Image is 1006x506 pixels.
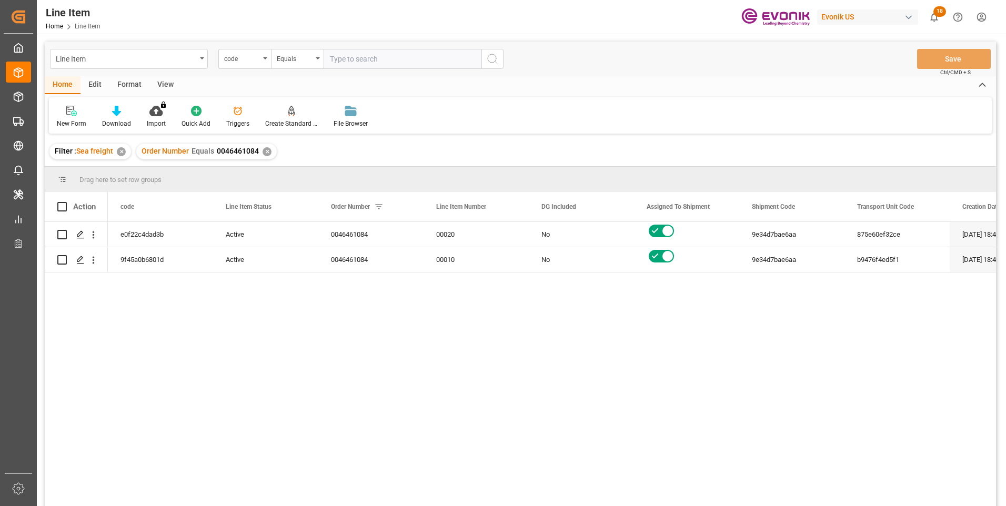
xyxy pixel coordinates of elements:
[46,23,63,30] a: Home
[46,5,100,21] div: Line Item
[752,203,795,210] span: Shipment Code
[120,203,134,210] span: code
[149,76,182,94] div: View
[109,76,149,94] div: Format
[217,147,259,155] span: 0046461084
[192,147,214,155] span: Equals
[741,8,810,26] img: Evonik-brand-mark-Deep-Purple-RGB.jpeg_1700498283.jpeg
[331,203,370,210] span: Order Number
[946,5,970,29] button: Help Center
[81,76,109,94] div: Edit
[277,52,313,64] div: Equals
[226,248,306,272] div: Active
[541,248,621,272] div: No
[271,49,324,69] button: open menu
[108,222,213,247] div: e0f22c4dad3b
[45,222,108,247] div: Press SPACE to select this row.
[224,52,260,64] div: code
[76,147,113,155] span: Sea freight
[647,203,710,210] span: Assigned To Shipment
[226,222,306,247] div: Active
[940,68,971,76] span: Ctrl/CMD + S
[962,203,1000,210] span: Creation Date
[117,147,126,156] div: ✕
[226,203,271,210] span: Line Item Status
[933,6,946,17] span: 18
[917,49,991,69] button: Save
[436,203,486,210] span: Line Item Number
[55,147,76,155] span: Filter :
[844,222,950,247] div: 875e60ef32ce
[57,119,86,128] div: New Form
[739,247,844,272] div: 9e34d7bae6aa
[79,176,162,184] span: Drag here to set row groups
[424,222,529,247] div: 00020
[50,49,208,69] button: open menu
[226,119,249,128] div: Triggers
[56,52,196,65] div: Line Item
[45,76,81,94] div: Home
[108,247,213,272] div: 9f45a0b6801d
[318,247,424,272] div: 0046461084
[45,247,108,272] div: Press SPACE to select this row.
[541,203,576,210] span: DG Included
[263,147,271,156] div: ✕
[218,49,271,69] button: open menu
[334,119,368,128] div: File Browser
[142,147,189,155] span: Order Number
[922,5,946,29] button: show 18 new notifications
[265,119,318,128] div: Create Standard Shipment
[424,247,529,272] div: 00010
[182,119,210,128] div: Quick Add
[324,49,481,69] input: Type to search
[318,222,424,247] div: 0046461084
[817,7,922,27] button: Evonik US
[844,247,950,272] div: b9476f4ed5f1
[481,49,504,69] button: search button
[817,9,918,25] div: Evonik US
[857,203,914,210] span: Transport Unit Code
[102,119,131,128] div: Download
[73,202,96,211] div: Action
[541,222,621,247] div: No
[739,222,844,247] div: 9e34d7bae6aa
